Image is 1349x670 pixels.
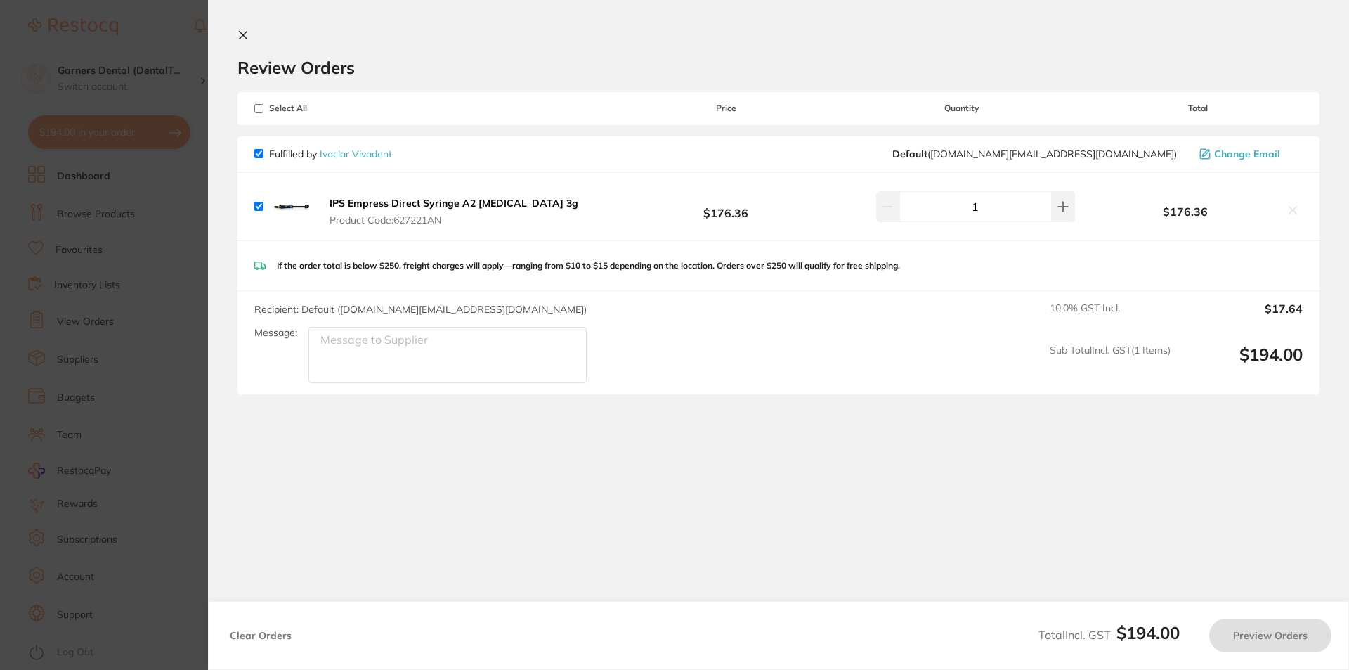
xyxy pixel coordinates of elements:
span: Price [621,103,830,113]
span: Quantity [831,103,1093,113]
span: Change Email [1214,148,1280,160]
b: $176.36 [621,193,830,219]
h2: Review Orders [237,57,1319,78]
p: If the order total is below $250, freight charges will apply—ranging from $10 to $15 depending on... [277,261,900,271]
span: Recipient: Default ( [DOMAIN_NAME][EMAIL_ADDRESS][DOMAIN_NAME] ) [254,303,587,316]
span: Total Incl. GST [1038,628,1180,642]
button: Change Email [1195,148,1303,160]
button: Clear Orders [226,619,296,652]
a: Ivoclar Vivadent [320,148,392,160]
span: Product Code: 627221AN [330,214,578,226]
b: Default [892,148,927,160]
span: Total [1093,103,1303,113]
span: orders.au@ivoclarvivadent.com [892,148,1177,160]
p: Fulfilled by [269,148,392,160]
span: Select All [254,103,395,113]
span: Sub Total Incl. GST ( 1 Items) [1050,344,1171,383]
output: $194.00 [1182,344,1303,383]
b: IPS Empress Direct Syringe A2 [MEDICAL_DATA] 3g [330,197,578,210]
output: $17.64 [1182,302,1303,333]
b: $194.00 [1116,622,1180,643]
img: NHJzdjE4bQ [269,184,314,229]
label: Message: [254,327,297,339]
span: 10.0 % GST Incl. [1050,302,1171,333]
button: IPS Empress Direct Syringe A2 [MEDICAL_DATA] 3g Product Code:627221AN [325,197,582,226]
b: $176.36 [1093,205,1277,218]
button: Preview Orders [1209,619,1331,652]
